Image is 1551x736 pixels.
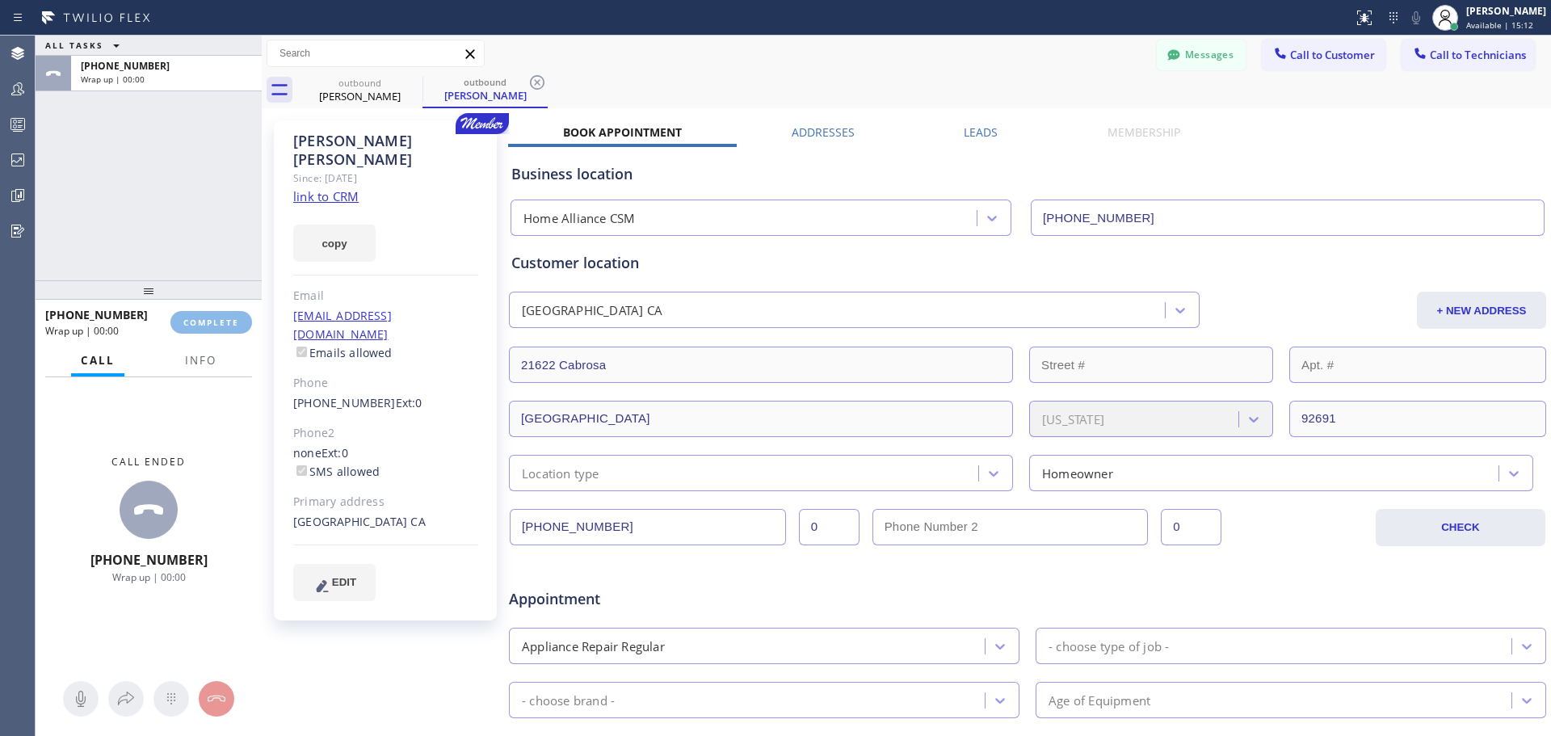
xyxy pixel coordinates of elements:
[1402,40,1535,70] button: Call to Technicians
[509,588,852,610] span: Appointment
[522,637,665,655] div: Appliance Repair Regular
[792,124,855,140] label: Addresses
[799,509,860,545] input: Ext.
[296,465,307,476] input: SMS allowed
[322,445,348,461] span: Ext: 0
[111,455,186,469] span: Call ended
[1108,124,1180,140] label: Membership
[90,551,208,569] span: [PHONE_NUMBER]
[293,287,478,305] div: Email
[299,89,421,103] div: [PERSON_NAME]
[293,564,376,601] button: EDIT
[1262,40,1385,70] button: Call to Customer
[1029,347,1273,383] input: Street #
[170,311,252,334] button: COMPLETE
[964,124,998,140] label: Leads
[108,681,144,717] button: Open directory
[1405,6,1427,29] button: Mute
[112,570,186,584] span: Wrap up | 00:00
[293,169,478,187] div: Since: [DATE]
[523,209,635,228] div: Home Alliance CSM
[424,88,546,103] div: [PERSON_NAME]
[293,444,478,482] div: none
[1049,637,1169,655] div: - choose type of job -
[424,72,546,107] div: Kerry Henberger
[1290,48,1375,62] span: Call to Customer
[522,691,615,709] div: - choose brand -
[267,40,484,66] input: Search
[153,681,189,717] button: Open dialpad
[81,59,170,73] span: [PHONE_NUMBER]
[563,124,682,140] label: Book Appointment
[185,353,216,368] span: Info
[1466,19,1533,31] span: Available | 15:12
[424,76,546,88] div: outbound
[45,40,103,51] span: ALL TASKS
[1031,200,1545,236] input: Phone Number
[396,395,422,410] span: Ext: 0
[71,345,124,376] button: Call
[45,324,119,338] span: Wrap up | 00:00
[1376,509,1545,546] button: CHECK
[81,74,145,85] span: Wrap up | 00:00
[511,252,1544,274] div: Customer location
[509,347,1013,383] input: Address
[1289,401,1546,437] input: ZIP
[293,513,478,532] div: [GEOGRAPHIC_DATA] CA
[1161,509,1221,545] input: Ext. 2
[293,188,359,204] a: link to CRM
[299,77,421,89] div: outbound
[293,493,478,511] div: Primary address
[81,353,115,368] span: Call
[175,345,226,376] button: Info
[299,72,421,108] div: Kerry Henberger
[296,347,307,357] input: Emails allowed
[293,464,380,479] label: SMS allowed
[293,374,478,393] div: Phone
[36,36,136,55] button: ALL TASKS
[522,301,662,320] div: [GEOGRAPHIC_DATA] CA
[293,424,478,443] div: Phone2
[45,307,148,322] span: [PHONE_NUMBER]
[1430,48,1526,62] span: Call to Technicians
[1417,292,1546,329] button: + NEW ADDRESS
[522,464,599,482] div: Location type
[293,132,478,169] div: [PERSON_NAME] [PERSON_NAME]
[332,576,356,588] span: EDIT
[1466,4,1546,18] div: [PERSON_NAME]
[183,317,239,328] span: COMPLETE
[293,345,393,360] label: Emails allowed
[293,395,396,410] a: [PHONE_NUMBER]
[510,509,786,545] input: Phone Number
[872,509,1149,545] input: Phone Number 2
[1157,40,1246,70] button: Messages
[63,681,99,717] button: Mute
[511,163,1544,185] div: Business location
[293,308,392,342] a: [EMAIL_ADDRESS][DOMAIN_NAME]
[509,401,1013,437] input: City
[293,225,376,262] button: copy
[199,681,234,717] button: Hang up
[1289,347,1546,383] input: Apt. #
[1049,691,1150,709] div: Age of Equipment
[1042,464,1113,482] div: Homeowner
